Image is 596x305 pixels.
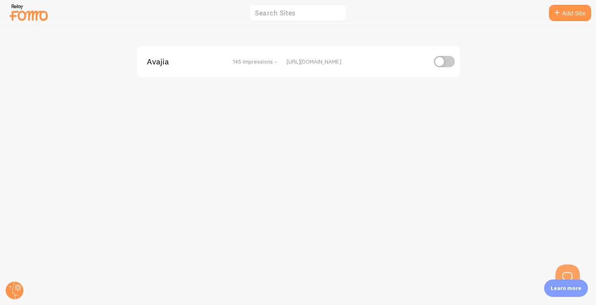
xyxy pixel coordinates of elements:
[544,279,588,297] div: Learn more
[147,58,212,65] span: Avajia
[287,58,427,65] div: [URL][DOMAIN_NAME]
[233,58,277,65] span: 145 Impressions -
[9,2,49,23] img: fomo-relay-logo-orange.svg
[555,264,580,289] iframe: Help Scout Beacon - Open
[551,284,581,292] p: Learn more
